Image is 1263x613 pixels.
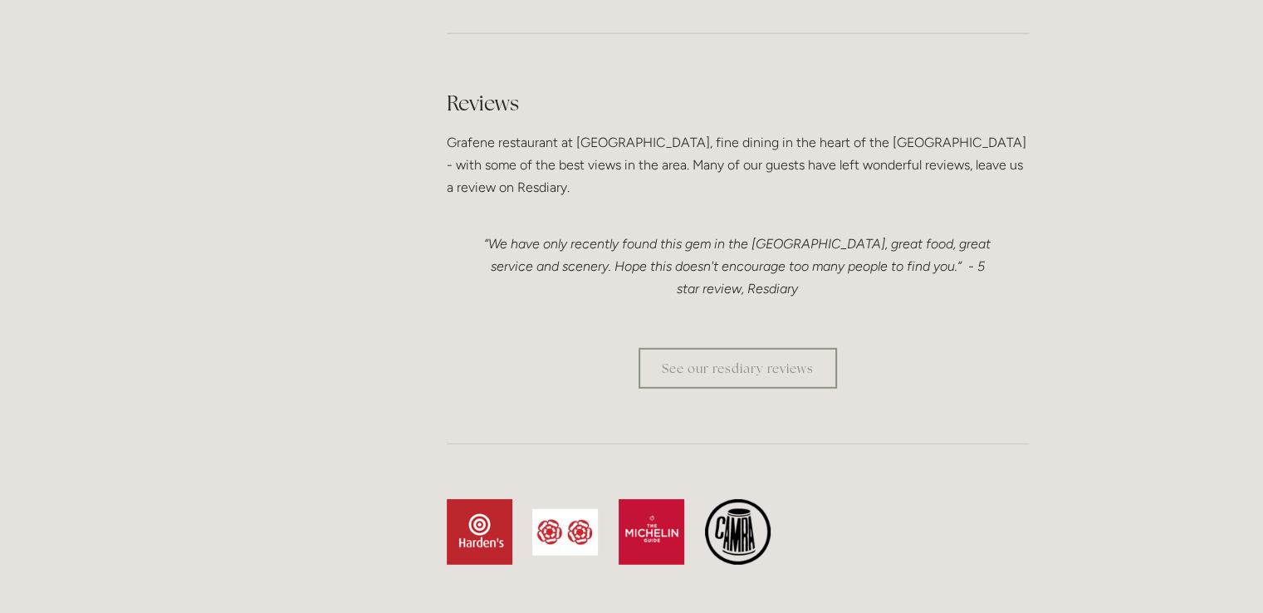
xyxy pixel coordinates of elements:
p: “We have only recently found this gem in the [GEOGRAPHIC_DATA], great food, great service and sce... [480,233,996,301]
p: Grafene restaurant at [GEOGRAPHIC_DATA], fine dining in the heart of the [GEOGRAPHIC_DATA] - with... [447,131,1029,199]
img: 126045653_10159064083141457_737047522477313005_n.png [447,499,512,565]
img: AAAA-removebg-preview.png [705,499,771,565]
img: michelin-guide.png [619,499,684,565]
h2: Reviews [447,89,1029,118]
a: See our resdiary reviews [639,348,837,389]
img: Rosette.jpg [532,509,598,556]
